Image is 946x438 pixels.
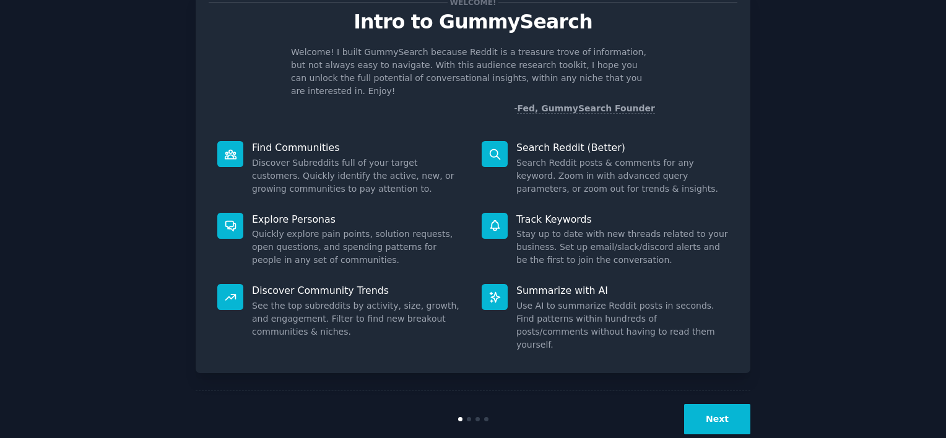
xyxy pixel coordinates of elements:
[514,102,655,115] div: -
[252,228,464,267] dd: Quickly explore pain points, solution requests, open questions, and spending patterns for people ...
[291,46,655,98] p: Welcome! I built GummySearch because Reddit is a treasure trove of information, but not always ea...
[516,284,729,297] p: Summarize with AI
[516,141,729,154] p: Search Reddit (Better)
[684,404,750,434] button: Next
[252,213,464,226] p: Explore Personas
[516,228,729,267] dd: Stay up to date with new threads related to your business. Set up email/slack/discord alerts and ...
[252,157,464,195] dd: Discover Subreddits full of your target customers. Quickly identify the active, new, or growing c...
[516,157,729,195] dd: Search Reddit posts & comments for any keyword. Zoom in with advanced query parameters, or zoom o...
[252,141,464,154] p: Find Communities
[516,213,729,226] p: Track Keywords
[252,284,464,297] p: Discover Community Trends
[209,11,737,33] p: Intro to GummySearch
[516,299,729,351] dd: Use AI to summarize Reddit posts in seconds. Find patterns within hundreds of posts/comments with...
[517,103,655,114] a: Fed, GummySearch Founder
[252,299,464,338] dd: See the top subreddits by activity, size, growth, and engagement. Filter to find new breakout com...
